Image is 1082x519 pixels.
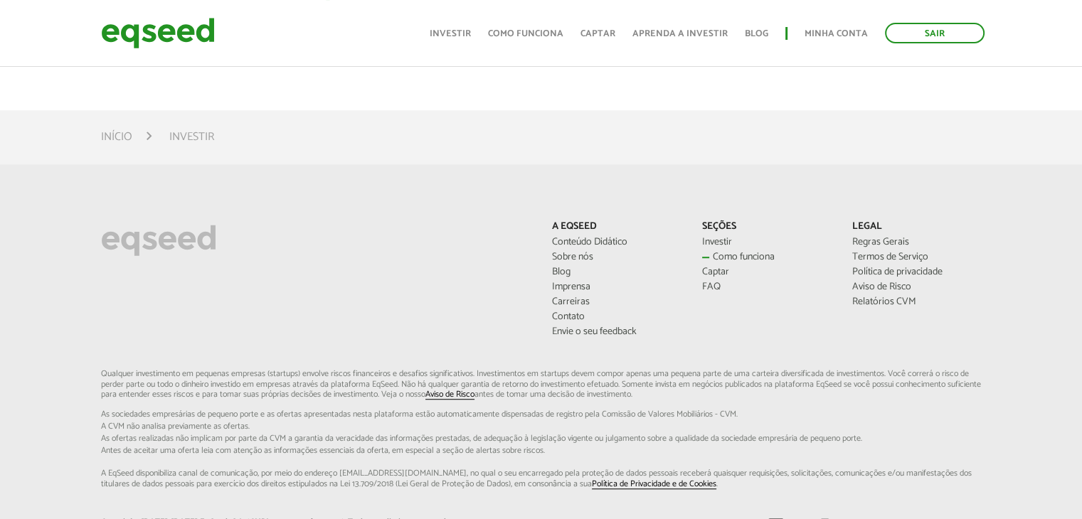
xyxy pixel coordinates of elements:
a: Política de privacidade [852,267,981,277]
a: Captar [702,267,831,277]
a: Aviso de Risco [425,390,474,400]
a: Sobre nós [552,252,681,262]
a: Sair [885,23,985,43]
a: Investir [702,237,831,247]
p: A EqSeed [552,221,681,233]
a: Termos de Serviço [852,252,981,262]
a: Blog [745,29,768,38]
span: A CVM não analisa previamente as ofertas. [101,422,982,431]
a: Início [101,132,132,143]
li: Investir [169,127,214,146]
a: Relatórios CVM [852,297,981,307]
a: Captar [580,29,615,38]
a: Aprenda a investir [632,29,728,38]
a: Conteúdo Didático [552,237,681,247]
a: Carreiras [552,297,681,307]
a: Política de Privacidade e de Cookies [592,480,716,489]
span: As sociedades empresárias de pequeno porte e as ofertas apresentadas nesta plataforma estão aut... [101,410,982,419]
a: Regras Gerais [852,237,981,247]
img: EqSeed [101,14,215,52]
span: Antes de aceitar uma oferta leia com atenção as informações essenciais da oferta, em especial... [101,446,982,455]
a: Contato [552,312,681,322]
span: As ofertas realizadas não implicam por parte da CVM a garantia da veracidade das informações p... [101,434,982,443]
p: Seções [702,221,831,233]
p: Legal [852,221,981,233]
a: Como funciona [702,252,831,262]
a: FAQ [702,282,831,292]
a: Imprensa [552,282,681,292]
a: Blog [552,267,681,277]
img: EqSeed Logo [101,221,216,259]
a: Aviso de Risco [852,282,981,292]
p: Qualquer investimento em pequenas empresas (startups) envolve riscos financeiros e desafios signi... [101,369,982,489]
a: Investir [430,29,471,38]
a: Minha conta [805,29,868,38]
a: Envie o seu feedback [552,327,681,337]
a: Como funciona [488,29,563,38]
